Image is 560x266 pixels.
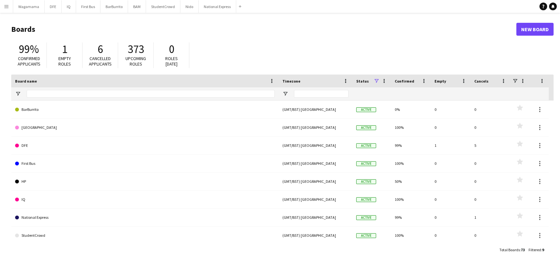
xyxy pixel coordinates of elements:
[15,155,275,173] a: First Bus
[474,79,488,84] span: Cancels
[279,101,352,118] div: (GMT/BST) [GEOGRAPHIC_DATA]
[391,191,431,208] div: 100%
[15,173,275,191] a: HP
[356,197,376,202] span: Active
[279,155,352,172] div: (GMT/BST) [GEOGRAPHIC_DATA]
[391,226,431,244] div: 100%
[356,143,376,148] span: Active
[279,119,352,136] div: (GMT/BST) [GEOGRAPHIC_DATA]
[499,247,520,252] span: Total Boards
[15,119,275,137] a: [GEOGRAPHIC_DATA]
[128,42,144,56] span: 373
[391,173,431,190] div: 50%
[279,137,352,154] div: (GMT/BST) [GEOGRAPHIC_DATA]
[199,0,236,13] button: National Express
[470,119,510,136] div: 0
[499,244,525,256] div: :
[15,208,275,226] a: National Express
[62,0,76,13] button: IQ
[356,79,369,84] span: Status
[180,0,199,13] button: Nido
[529,247,541,252] span: Filtered
[470,173,510,190] div: 0
[146,0,180,13] button: StudentCrowd
[45,0,62,13] button: DFE
[58,56,71,67] span: Empty roles
[128,0,146,13] button: BAM
[19,42,39,56] span: 99%
[27,90,275,98] input: Board name Filter Input
[395,79,414,84] span: Confirmed
[391,137,431,154] div: 99%
[431,208,470,226] div: 0
[470,155,510,172] div: 0
[435,79,446,84] span: Empty
[470,101,510,118] div: 0
[521,247,525,252] span: 73
[165,56,178,67] span: Roles [DATE]
[431,137,470,154] div: 1
[470,191,510,208] div: 0
[15,79,37,84] span: Board name
[294,90,349,98] input: Timezone Filter Input
[18,56,40,67] span: Confirmed applicants
[391,208,431,226] div: 99%
[15,101,275,119] a: BarBurrito
[516,23,554,36] a: New Board
[470,208,510,226] div: 1
[431,101,470,118] div: 0
[169,42,174,56] span: 0
[15,137,275,155] a: DFE
[279,191,352,208] div: (GMT/BST) [GEOGRAPHIC_DATA]
[529,244,544,256] div: :
[431,191,470,208] div: 0
[279,208,352,226] div: (GMT/BST) [GEOGRAPHIC_DATA]
[542,247,544,252] span: 9
[15,191,275,208] a: IQ
[431,173,470,190] div: 0
[76,0,100,13] button: First Bus
[89,56,112,67] span: Cancelled applicants
[470,137,510,154] div: 5
[100,0,128,13] button: BarBurrito
[356,215,376,220] span: Active
[391,119,431,136] div: 100%
[282,79,300,84] span: Timezone
[98,42,103,56] span: 6
[391,155,431,172] div: 100%
[356,161,376,166] span: Active
[391,101,431,118] div: 0%
[125,56,146,67] span: Upcoming roles
[431,226,470,244] div: 0
[356,107,376,112] span: Active
[282,91,288,97] button: Open Filter Menu
[15,91,21,97] button: Open Filter Menu
[431,119,470,136] div: 0
[13,0,45,13] button: Wagamama
[470,226,510,244] div: 0
[15,226,275,244] a: StudentCrowd
[356,125,376,130] span: Active
[431,155,470,172] div: 0
[279,226,352,244] div: (GMT/BST) [GEOGRAPHIC_DATA]
[11,24,516,34] h1: Boards
[356,233,376,238] span: Active
[62,42,67,56] span: 1
[279,173,352,190] div: (GMT/BST) [GEOGRAPHIC_DATA]
[356,179,376,184] span: Active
